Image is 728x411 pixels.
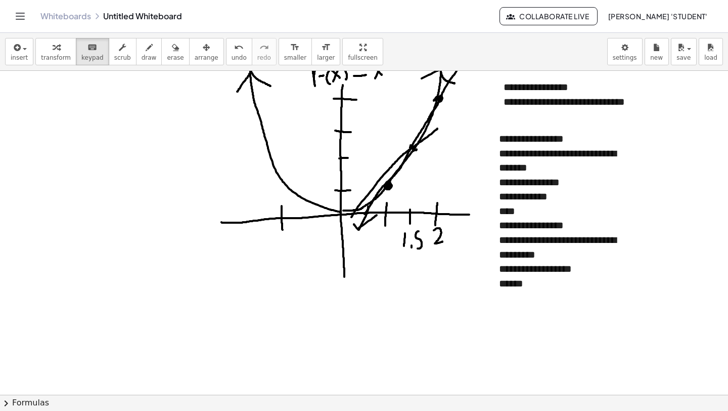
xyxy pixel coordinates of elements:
[142,54,157,61] span: draw
[114,54,131,61] span: scrub
[284,54,306,61] span: smaller
[608,12,708,21] span: [PERSON_NAME] 'student'
[317,54,335,61] span: larger
[342,38,383,65] button: fullscreen
[348,54,377,61] span: fullscreen
[109,38,136,65] button: scrub
[650,54,663,61] span: new
[11,54,28,61] span: insert
[81,54,104,61] span: keypad
[290,42,300,54] i: format_size
[40,11,91,21] a: Whiteboards
[161,38,189,65] button: erase
[699,38,723,65] button: load
[76,38,109,65] button: keyboardkeypad
[226,38,252,65] button: undoundo
[613,54,637,61] span: settings
[12,8,28,24] button: Toggle navigation
[671,38,697,65] button: save
[5,38,33,65] button: insert
[645,38,669,65] button: new
[35,38,76,65] button: transform
[195,54,218,61] span: arrange
[704,54,717,61] span: load
[311,38,340,65] button: format_sizelarger
[508,12,589,21] span: Collaborate Live
[136,38,162,65] button: draw
[232,54,247,61] span: undo
[234,42,244,54] i: undo
[600,7,716,25] button: [PERSON_NAME] 'student'
[259,42,269,54] i: redo
[167,54,184,61] span: erase
[499,7,598,25] button: Collaborate Live
[279,38,312,65] button: format_sizesmaller
[87,42,97,54] i: keyboard
[321,42,331,54] i: format_size
[607,38,643,65] button: settings
[41,54,71,61] span: transform
[676,54,691,61] span: save
[252,38,277,65] button: redoredo
[189,38,224,65] button: arrange
[257,54,271,61] span: redo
